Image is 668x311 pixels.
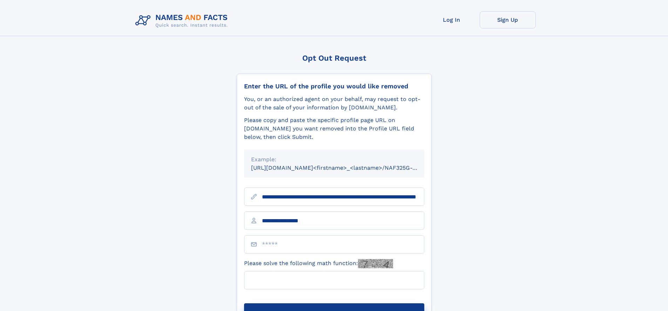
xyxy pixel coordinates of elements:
[244,82,424,90] div: Enter the URL of the profile you would like removed
[133,11,234,30] img: Logo Names and Facts
[424,11,480,28] a: Log In
[244,259,393,268] label: Please solve the following math function:
[251,155,417,164] div: Example:
[480,11,536,28] a: Sign Up
[244,116,424,141] div: Please copy and paste the specific profile page URL on [DOMAIN_NAME] you want removed into the Pr...
[244,95,424,112] div: You, or an authorized agent on your behalf, may request to opt-out of the sale of your informatio...
[251,164,438,171] small: [URL][DOMAIN_NAME]<firstname>_<lastname>/NAF325G-xxxxxxxx
[237,54,432,62] div: Opt Out Request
